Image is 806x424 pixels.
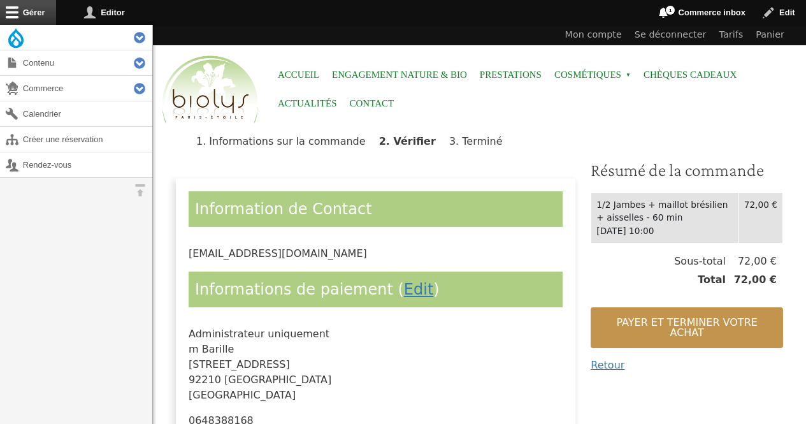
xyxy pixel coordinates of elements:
[726,254,777,269] span: 72,00 €
[644,61,737,89] a: Chèques cadeaux
[559,25,628,45] a: Mon compte
[554,61,631,89] span: Cosmétiques
[224,374,331,386] span: [GEOGRAPHIC_DATA]
[196,135,376,147] li: Informations sur la commande
[379,135,446,147] li: Vérifier
[480,61,542,89] a: Prestations
[189,343,199,355] span: m
[189,246,563,261] div: [EMAIL_ADDRESS][DOMAIN_NAME]
[596,226,654,236] time: [DATE] 10:00
[153,25,806,134] header: Entête du site
[189,374,221,386] span: 92210
[202,343,234,355] span: Barille
[332,61,467,89] a: Engagement Nature & Bio
[449,135,513,147] li: Terminé
[404,281,433,298] a: Edit
[726,272,777,288] span: 72,00 €
[626,73,631,78] span: »
[591,359,624,371] a: Retour
[278,89,337,118] a: Actualités
[591,307,783,348] button: Payer et terminer votre achat
[698,272,726,288] span: Total
[596,198,733,224] div: 1/2 Jambes + maillot brésilien + aisselles - 60 min
[738,193,782,243] td: 72,00 €
[713,25,750,45] a: Tarifs
[278,61,319,89] a: Accueil
[674,254,726,269] span: Sous-total
[159,54,261,126] img: Accueil
[189,358,290,370] span: [STREET_ADDRESS]
[195,200,372,218] span: Information de Contact
[350,89,394,118] a: Contact
[749,25,791,45] a: Panier
[189,389,296,401] span: [GEOGRAPHIC_DATA]
[127,178,152,203] button: Orientation horizontale
[591,159,783,181] h3: Résumé de la commande
[628,25,713,45] a: Se déconnecter
[665,5,675,15] span: 1
[195,281,440,298] span: Informations de paiement ( )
